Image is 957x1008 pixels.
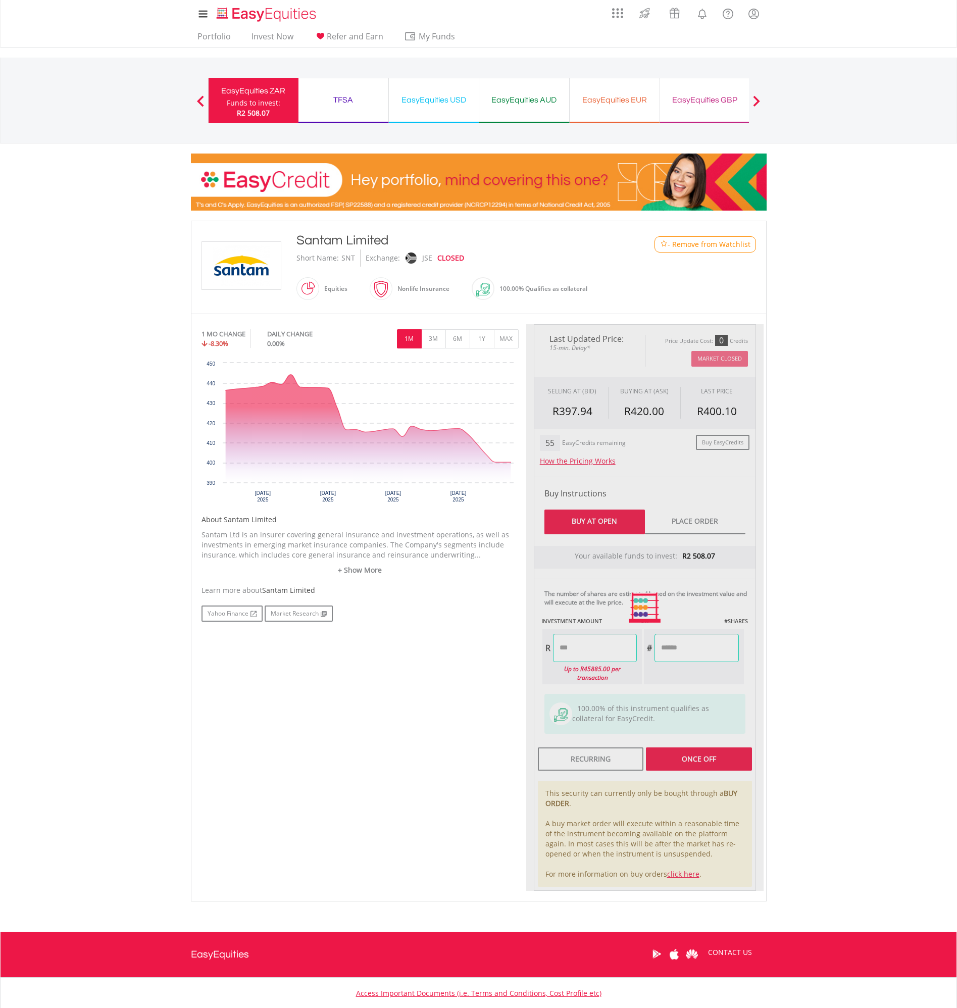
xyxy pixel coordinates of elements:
[606,3,630,19] a: AppsGrid
[227,98,280,108] div: Funds to invest:
[397,329,422,348] button: 1M
[207,400,215,406] text: 430
[683,938,701,970] a: Huawei
[476,283,490,296] img: collateral-qualifying-green.svg
[612,8,623,19] img: grid-menu-icon.svg
[202,530,519,560] p: Santam Ltd is an insurer covering general insurance and investment operations, as well as investm...
[209,339,228,348] span: -8.30%
[689,3,715,23] a: Notifications
[207,460,215,466] text: 400
[193,31,235,47] a: Portfolio
[237,108,270,118] span: R2 508.07
[204,242,279,289] img: EQU.ZA.SNT.png
[262,585,315,595] span: Santam Limited
[654,236,756,253] button: Watchlist - Remove from Watchlist
[305,93,382,107] div: TFSA
[715,3,741,23] a: FAQ's and Support
[385,490,401,502] text: [DATE] 2025
[660,240,668,248] img: Watchlist
[341,249,355,267] div: SNT
[202,565,519,575] a: + Show More
[576,93,653,107] div: EasyEquities EUR
[450,490,466,502] text: [DATE] 2025
[207,421,215,426] text: 420
[202,358,519,510] svg: Interactive chart
[320,490,336,502] text: [DATE] 2025
[202,329,245,339] div: 1 MO CHANGE
[666,5,683,21] img: vouchers-v2.svg
[213,3,320,23] a: Home page
[648,938,666,970] a: Google Play
[666,93,744,107] div: EasyEquities GBP
[207,361,215,367] text: 450
[668,239,750,249] span: - Remove from Watchlist
[421,329,446,348] button: 3M
[191,932,249,977] a: EasyEquities
[437,249,464,267] div: CLOSED
[215,6,320,23] img: EasyEquities_Logo.png
[445,329,470,348] button: 6M
[741,3,767,25] a: My Profile
[404,30,470,43] span: My Funds
[392,277,449,301] div: Nonlife Insurance
[701,938,759,967] a: CONTACT US
[202,606,263,622] a: Yahoo Finance
[265,606,333,622] a: Market Research
[666,938,683,970] a: Apple
[636,5,653,21] img: thrive-v2.svg
[207,480,215,486] text: 390
[202,515,519,525] h5: About Santam Limited
[207,440,215,446] text: 410
[366,249,400,267] div: Exchange:
[296,249,339,267] div: Short Name:
[191,154,767,211] img: EasyCredit Promotion Banner
[746,100,767,111] button: Next
[319,277,347,301] div: Equities
[660,3,689,21] a: Vouchers
[267,329,346,339] div: DAILY CHANGE
[395,93,473,107] div: EasyEquities USD
[207,381,215,386] text: 440
[202,585,519,595] div: Learn more about
[494,329,519,348] button: MAX
[485,93,563,107] div: EasyEquities AUD
[255,490,271,502] text: [DATE] 2025
[202,358,519,510] div: Chart. Highcharts interactive chart.
[267,339,285,348] span: 0.00%
[215,84,292,98] div: EasyEquities ZAR
[310,31,387,47] a: Refer and Earn
[327,31,383,42] span: Refer and Earn
[422,249,432,267] div: JSE
[405,253,416,264] img: jse.png
[499,284,587,293] span: 100.00% Qualifies as collateral
[190,100,211,111] button: Previous
[356,988,601,998] a: Access Important Documents (i.e. Terms and Conditions, Cost Profile etc)
[470,329,494,348] button: 1Y
[296,231,614,249] div: Santam Limited
[247,31,297,47] a: Invest Now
